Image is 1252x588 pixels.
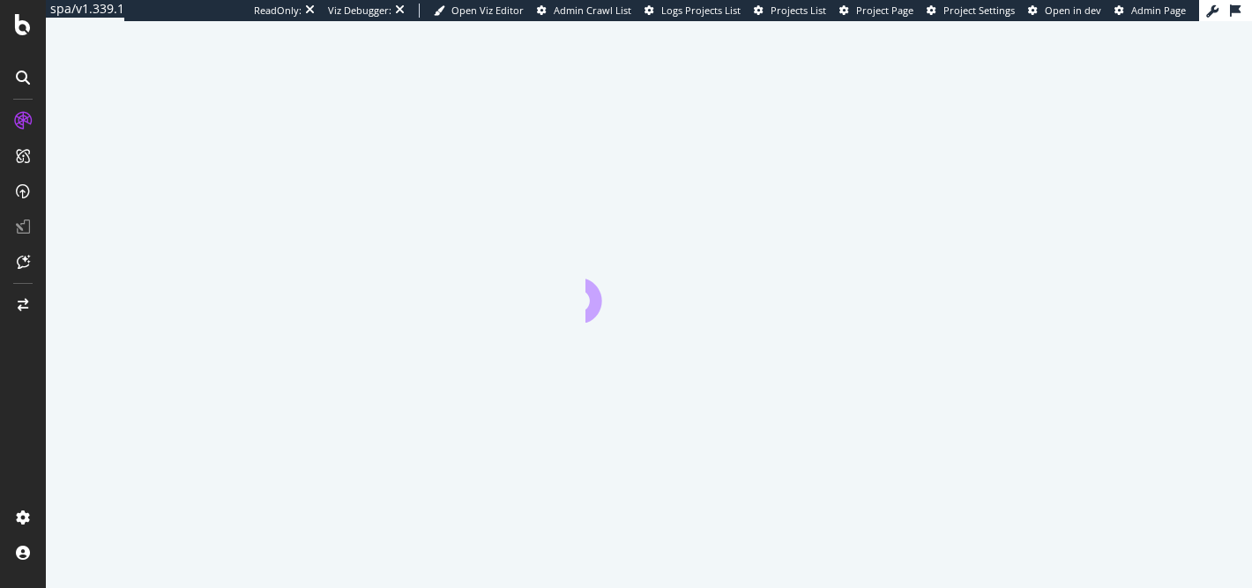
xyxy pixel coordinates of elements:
[1114,4,1186,18] a: Admin Page
[254,4,302,18] div: ReadOnly:
[754,4,826,18] a: Projects List
[537,4,631,18] a: Admin Crawl List
[554,4,631,17] span: Admin Crawl List
[1131,4,1186,17] span: Admin Page
[839,4,913,18] a: Project Page
[943,4,1015,17] span: Project Settings
[645,4,741,18] a: Logs Projects List
[451,4,524,17] span: Open Viz Editor
[927,4,1015,18] a: Project Settings
[328,4,391,18] div: Viz Debugger:
[585,259,712,323] div: animation
[661,4,741,17] span: Logs Projects List
[1028,4,1101,18] a: Open in dev
[856,4,913,17] span: Project Page
[434,4,524,18] a: Open Viz Editor
[1045,4,1101,17] span: Open in dev
[771,4,826,17] span: Projects List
